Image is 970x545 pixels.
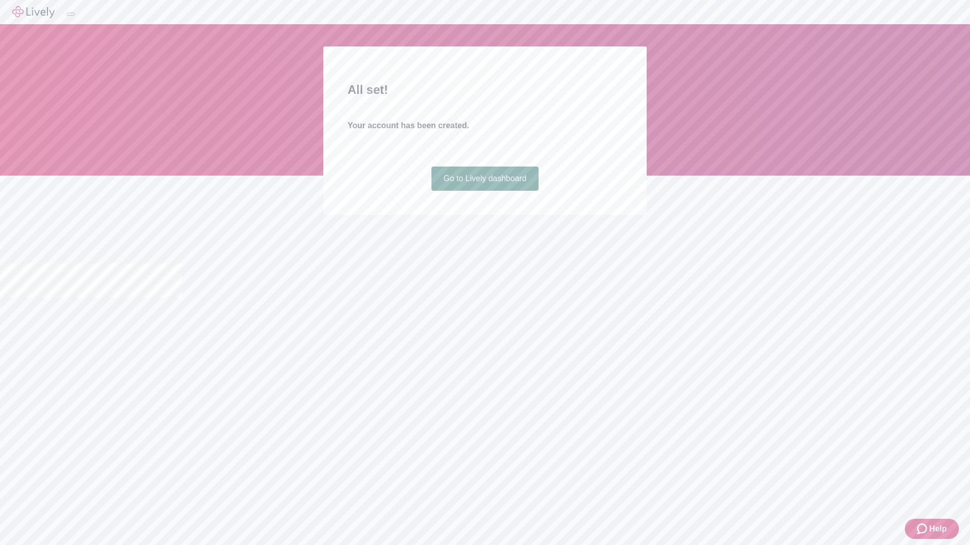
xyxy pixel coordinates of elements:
[431,167,539,191] a: Go to Lively dashboard
[12,6,55,18] img: Lively
[929,523,947,535] span: Help
[905,519,959,539] button: Zendesk support iconHelp
[348,81,622,99] h2: All set!
[917,523,929,535] svg: Zendesk support icon
[67,13,75,16] button: Log out
[348,120,622,132] h4: Your account has been created.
